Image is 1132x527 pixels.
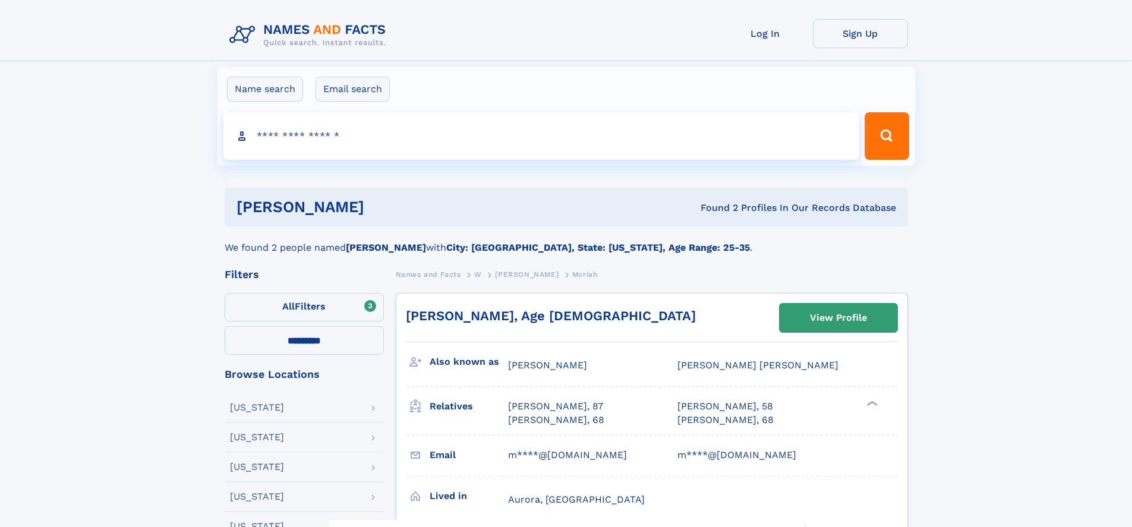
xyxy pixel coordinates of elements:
h1: [PERSON_NAME] [237,200,532,214]
span: W [474,270,482,279]
div: ❯ [864,400,878,408]
label: Filters [225,293,384,321]
span: Moriah [572,270,598,279]
span: All [282,301,295,312]
div: Browse Locations [225,369,384,380]
div: Found 2 Profiles In Our Records Database [532,201,896,214]
div: We found 2 people named with . [225,226,908,255]
a: Names and Facts [396,267,461,282]
a: [PERSON_NAME], 68 [508,414,604,427]
input: search input [223,112,860,160]
a: [PERSON_NAME], Age [DEMOGRAPHIC_DATA] [406,308,696,323]
label: Email search [316,77,390,102]
a: [PERSON_NAME] [495,267,559,282]
b: City: [GEOGRAPHIC_DATA], State: [US_STATE], Age Range: 25-35 [446,242,750,253]
a: Sign Up [813,19,908,48]
div: Filters [225,269,384,280]
button: Search Button [865,112,909,160]
b: [PERSON_NAME] [346,242,426,253]
a: Log In [718,19,813,48]
div: [US_STATE] [230,433,284,442]
span: [PERSON_NAME] [508,359,587,371]
h3: Lived in [430,486,508,506]
div: [US_STATE] [230,492,284,501]
a: [PERSON_NAME], 68 [677,414,774,427]
img: Logo Names and Facts [225,19,396,51]
h3: Relatives [430,396,508,416]
div: [US_STATE] [230,403,284,412]
label: Name search [227,77,303,102]
a: [PERSON_NAME], 58 [677,400,773,413]
div: View Profile [810,304,867,332]
h3: Email [430,445,508,465]
div: [US_STATE] [230,462,284,472]
a: View Profile [780,304,897,332]
a: [PERSON_NAME], 87 [508,400,603,413]
span: [PERSON_NAME] [495,270,559,279]
span: Aurora, [GEOGRAPHIC_DATA] [508,494,645,505]
a: W [474,267,482,282]
h3: Also known as [430,352,508,372]
span: [PERSON_NAME] [PERSON_NAME] [677,359,838,371]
